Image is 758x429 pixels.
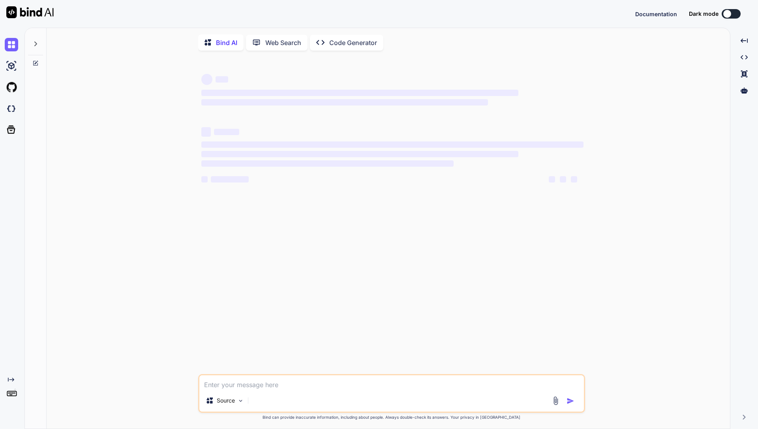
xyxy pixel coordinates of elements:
[567,397,574,405] img: icon
[201,160,454,167] span: ‌
[265,38,301,47] p: Web Search
[329,38,377,47] p: Code Generator
[198,414,585,420] p: Bind can provide inaccurate information, including about people. Always double-check its answers....
[217,397,235,405] p: Source
[201,74,212,85] span: ‌
[201,127,211,137] span: ‌
[6,6,54,18] img: Bind AI
[216,38,237,47] p: Bind AI
[635,10,677,18] button: Documentation
[560,176,566,183] span: ‌
[551,396,560,405] img: attachment
[549,176,555,183] span: ‌
[201,176,208,183] span: ‌
[216,76,228,83] span: ‌
[201,99,488,105] span: ‌
[201,141,584,148] span: ‌
[201,90,518,96] span: ‌
[201,151,518,157] span: ‌
[5,81,18,94] img: githubLight
[689,10,719,18] span: Dark mode
[5,59,18,73] img: ai-studio
[635,11,677,17] span: Documentation
[214,129,239,135] span: ‌
[5,38,18,51] img: chat
[571,176,577,183] span: ‌
[211,176,249,183] span: ‌
[237,397,244,404] img: Pick Models
[5,102,18,115] img: darkCloudIdeIcon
